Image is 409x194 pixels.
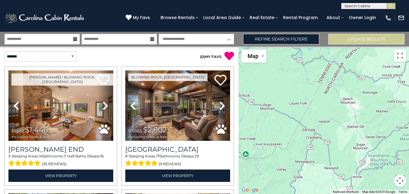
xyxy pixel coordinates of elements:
[240,186,260,194] a: Open this area in Google Maps (opens a new window)
[200,13,244,22] a: Local Area Guide
[42,160,67,168] span: (35 reviews)
[11,135,50,139] span: including taxes & fees
[25,125,48,134] span: $1,446
[394,175,406,187] button: Map camera controls
[157,154,159,158] span: 7
[195,154,199,158] span: 29
[201,54,204,59] span: 0
[159,160,181,168] span: (9 reviews)
[125,170,230,182] a: View Property
[398,15,404,21] img: mail-regular-white.png
[8,145,113,154] a: [PERSON_NAME] End
[133,15,150,21] span: My Favs
[399,190,407,193] a: Terms
[125,145,230,154] a: [GEOGRAPHIC_DATA]
[8,70,113,141] img: thumbnail_163280322.jpeg
[323,13,343,22] a: About
[385,15,392,21] img: phone-regular-white.png
[242,50,266,63] button: Change map style
[5,12,86,24] img: White-1-2.png
[125,70,230,141] img: thumbnail_163277623.jpeg
[125,154,230,168] div: Sleeping Areas / Bathrooms / Sleeps:
[240,186,260,194] img: Google
[346,13,379,22] a: Owner Login
[8,154,113,168] div: Sleeping Areas / Bathrooms / Sleeps:
[333,190,359,194] button: Keyboard shortcuts
[248,53,258,59] span: Map
[128,73,208,81] a: Blowing Rock, [GEOGRAPHIC_DATA]
[143,125,167,134] span: $2,802
[362,190,395,193] span: Map data ©2025 Google
[200,54,205,59] span: ( )
[8,170,113,182] a: View Property
[100,154,104,158] span: 16
[243,34,319,44] a: Refine Search Filters
[200,54,222,59] a: (0)MY FAVS
[126,15,151,21] a: My Favs
[8,154,11,158] span: 5
[328,34,404,44] button: Update Results
[247,13,277,22] a: Real Estate
[394,50,406,62] button: Toggle fullscreen view
[158,13,198,22] a: Browse Rentals
[280,13,321,22] a: Rental Program
[11,73,113,86] a: [PERSON_NAME] / Blowing Rock, [GEOGRAPHIC_DATA]
[125,154,128,158] span: 8
[40,154,42,158] span: 4
[65,154,88,158] span: 1 Half Baths /
[125,145,230,154] h3: Renaissance Lodge
[128,128,142,134] span: $3,023
[128,135,167,139] span: including taxes & fees
[8,145,113,154] h3: Moss End
[11,128,24,134] span: $1,522
[214,74,226,87] a: Add to favorites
